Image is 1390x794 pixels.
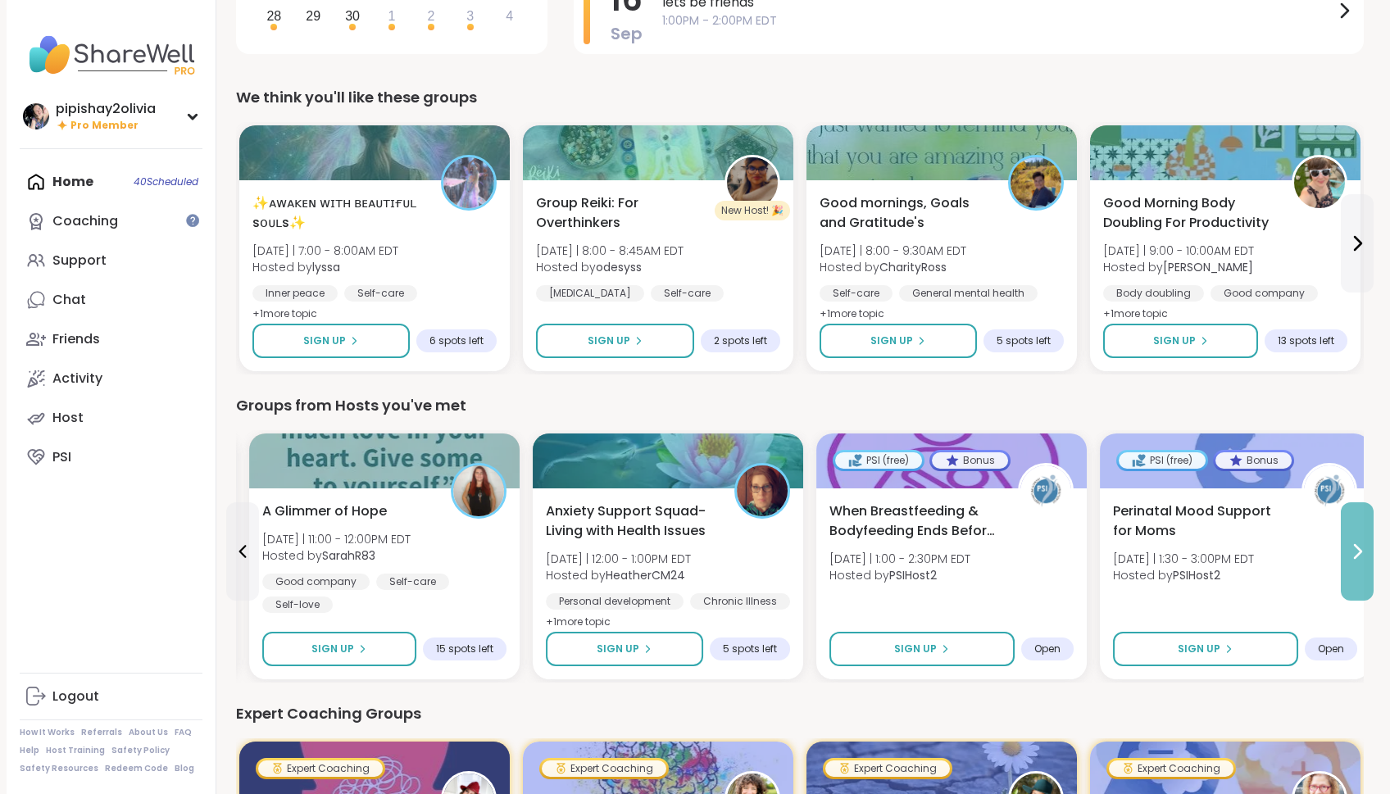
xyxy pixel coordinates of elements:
span: 1:00PM - 2:00PM EDT [662,12,1334,29]
span: [DATE] | 11:00 - 12:00PM EDT [262,531,411,547]
div: Self-care [344,285,417,302]
a: Help [20,745,39,756]
span: Hosted by [1103,259,1254,275]
b: odesyss [596,259,642,275]
span: Hosted by [536,259,684,275]
a: Referrals [81,727,122,738]
a: Support [20,241,202,280]
div: [MEDICAL_DATA] [536,285,644,302]
span: Sign Up [597,642,639,656]
button: Sign Up [1103,324,1258,358]
span: 2 spots left [714,334,767,347]
span: [DATE] | 1:00 - 2:30PM EDT [829,551,970,567]
div: We think you'll like these groups [236,86,1364,109]
div: Self-love [262,597,333,613]
img: CharityRoss [1011,157,1061,208]
span: Anxiety Support Squad- Living with Health Issues [546,501,716,541]
span: Pro Member [70,119,139,133]
span: Sign Up [894,642,937,656]
span: [DATE] | 8:00 - 9:30AM EDT [820,243,966,259]
span: [DATE] | 7:00 - 8:00AM EDT [252,243,398,259]
div: pipishay2olivia [56,100,156,118]
span: Hosted by [262,547,411,564]
span: Sign Up [870,333,913,348]
button: Sign Up [546,632,703,666]
a: Friends [20,320,202,359]
div: Host [52,409,84,427]
img: SarahR83 [453,465,504,516]
span: Open [1034,642,1061,656]
span: [DATE] | 8:00 - 8:45AM EDT [536,243,684,259]
span: 5 spots left [997,334,1051,347]
div: Expert Coaching [825,760,950,777]
a: Logout [20,677,202,716]
div: 30 [345,5,360,27]
button: Sign Up [829,632,1015,666]
a: Blog [175,763,194,774]
a: Chat [20,280,202,320]
div: Expert Coaching [542,760,666,777]
a: Coaching [20,202,202,241]
div: General mental health [899,285,1038,302]
div: Expert Coaching Groups [236,702,1364,725]
span: [DATE] | 1:30 - 3:00PM EDT [1113,551,1254,567]
iframe: Spotlight [186,214,199,227]
a: Redeem Code [105,763,168,774]
span: Sign Up [1178,642,1220,656]
img: odesyss [727,157,778,208]
div: 3 [466,5,474,27]
b: SarahR83 [322,547,375,564]
div: Expert Coaching [1109,760,1233,777]
div: 2 [427,5,434,27]
span: Group Reiki: For Overthinkers [536,193,706,233]
a: Safety Resources [20,763,98,774]
a: Activity [20,359,202,398]
b: HeatherCM24 [606,567,685,583]
div: 29 [306,5,320,27]
img: ShareWell Nav Logo [20,26,202,84]
span: Good mornings, Goals and Gratitude's [820,193,990,233]
div: Chronic Illness [690,593,790,610]
button: Sign Up [252,324,410,358]
a: FAQ [175,727,192,738]
b: [PERSON_NAME] [1163,259,1253,275]
div: 28 [266,5,281,27]
div: Body doubling [1103,285,1204,302]
div: Chat [52,291,86,309]
div: Support [52,252,107,270]
div: Self-care [820,285,893,302]
div: Personal development [546,593,684,610]
span: Good Morning Body Doubling For Productivity [1103,193,1274,233]
span: 13 spots left [1278,334,1334,347]
span: Sign Up [303,333,346,348]
div: PSI (free) [1119,452,1206,469]
a: Host Training [46,745,105,756]
a: How It Works [20,727,75,738]
div: Activity [52,370,102,388]
span: Hosted by [1113,567,1254,583]
button: Sign Up [1113,632,1298,666]
div: 1 [388,5,396,27]
button: Sign Up [820,324,977,358]
div: PSI (free) [835,452,922,469]
span: Hosted by [546,567,691,583]
b: CharityRoss [879,259,947,275]
img: lyssa [443,157,494,208]
span: Hosted by [829,567,970,583]
b: lyssa [312,259,340,275]
span: 6 spots left [429,334,484,347]
a: PSI [20,438,202,477]
button: Sign Up [262,632,416,666]
div: Logout [52,687,99,706]
img: PSIHost2 [1304,465,1355,516]
span: When Breastfeeding & Bodyfeeding Ends Before Ready [829,501,1000,541]
span: [DATE] | 9:00 - 10:00AM EDT [1103,243,1254,259]
span: Sign Up [588,333,630,348]
b: PSIHost2 [1173,567,1220,583]
span: Sign Up [311,642,354,656]
div: PSI [52,448,71,466]
span: Sign Up [1153,333,1196,348]
span: Perinatal Mood Support for Moms [1113,501,1283,541]
span: Hosted by [820,259,966,275]
button: Sign Up [536,324,694,358]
